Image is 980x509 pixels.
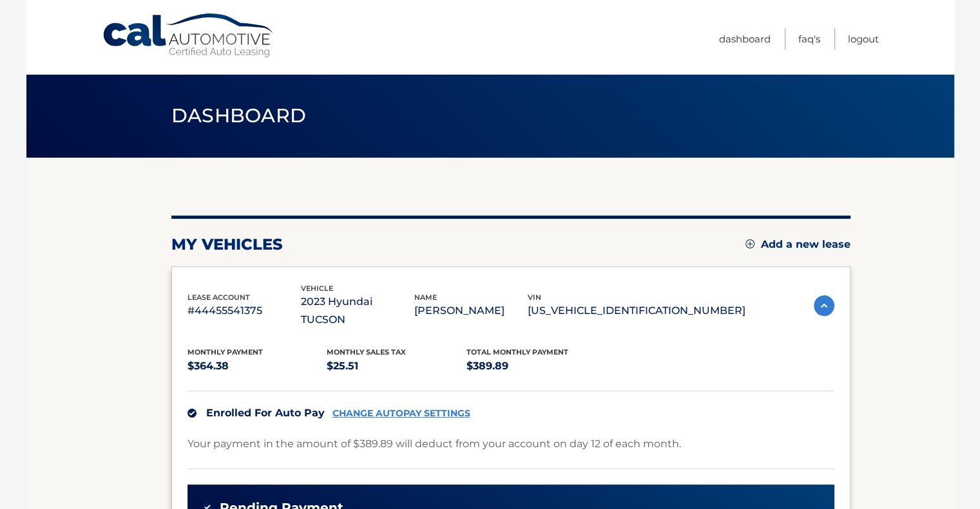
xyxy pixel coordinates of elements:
p: [US_VEHICLE_IDENTIFICATION_NUMBER] [528,302,745,320]
p: $364.38 [187,357,327,375]
p: $25.51 [327,357,466,375]
a: Dashboard [719,28,771,50]
span: lease account [187,293,250,302]
span: Enrolled For Auto Pay [206,407,325,419]
p: Your payment in the amount of $389.89 will deduct from your account on day 12 of each month. [187,435,681,453]
a: Cal Automotive [102,13,276,59]
span: Monthly Payment [187,347,263,356]
a: CHANGE AUTOPAY SETTINGS [332,408,470,419]
span: Monthly sales Tax [327,347,406,356]
span: vin [528,293,541,302]
span: name [414,293,437,302]
span: Total Monthly Payment [466,347,568,356]
span: Dashboard [171,104,307,127]
p: 2023 Hyundai TUCSON [301,293,414,329]
h2: my vehicles [171,235,283,254]
a: Logout [848,28,879,50]
p: [PERSON_NAME] [414,302,528,320]
img: accordion-active.svg [814,295,834,316]
img: add.svg [745,239,754,248]
a: FAQ's [798,28,820,50]
p: $389.89 [466,357,606,375]
img: check.svg [187,409,197,418]
span: vehicle [301,284,333,293]
a: Add a new lease [745,238,850,251]
p: #44455541375 [187,302,301,320]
